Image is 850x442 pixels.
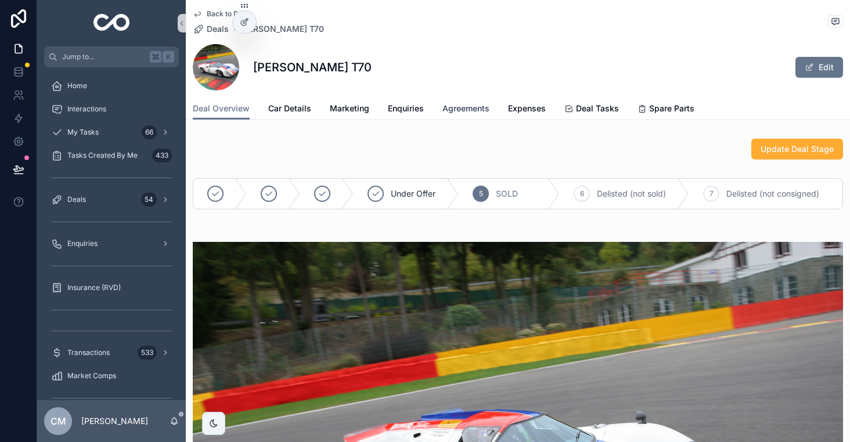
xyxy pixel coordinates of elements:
[142,125,157,139] div: 66
[795,57,843,78] button: Edit
[44,46,179,67] button: Jump to...K
[67,151,138,160] span: Tasks Created By Me
[44,99,179,119] a: Interactions
[51,414,66,428] span: CM
[330,98,369,121] a: Marketing
[637,98,694,121] a: Spare Parts
[388,103,424,114] span: Enquiries
[564,98,619,121] a: Deal Tasks
[67,239,98,248] span: Enquiries
[67,195,86,204] span: Deals
[44,342,179,363] a: Transactions533
[207,23,229,35] span: Deals
[141,193,157,206] div: 54
[330,103,369,114] span: Marketing
[240,23,324,35] a: [PERSON_NAME] T70
[93,14,130,32] img: App logo
[193,9,252,19] a: Back to Deals
[193,103,250,114] span: Deal Overview
[388,98,424,121] a: Enquiries
[726,188,819,200] span: Delisted (not consigned)
[44,122,179,143] a: My Tasks66
[576,103,619,114] span: Deal Tasks
[67,81,87,90] span: Home
[44,365,179,386] a: Market Comps
[761,143,834,155] span: Update Deal Stage
[164,52,173,61] span: K
[709,189,714,198] span: 7
[37,67,186,400] div: scrollable content
[138,346,157,360] div: 533
[67,104,106,114] span: Interactions
[649,103,694,114] span: Spare Parts
[62,52,145,61] span: Jump to...
[207,9,252,19] span: Back to Deals
[193,23,229,35] a: Deals
[44,145,179,166] a: Tasks Created By Me433
[67,128,99,137] span: My Tasks
[44,189,179,210] a: Deals54
[44,75,179,96] a: Home
[479,189,483,198] span: 5
[508,103,546,114] span: Expenses
[44,277,179,298] a: Insurance (RVD)
[44,233,179,254] a: Enquiries
[442,103,489,114] span: Agreements
[580,189,584,198] span: 6
[193,98,250,120] a: Deal Overview
[67,348,110,357] span: Transactions
[67,283,121,292] span: Insurance (RVD)
[253,59,372,75] h1: [PERSON_NAME] T70
[391,188,435,200] span: Under Offer
[508,98,546,121] a: Expenses
[152,148,172,162] div: 433
[597,188,666,200] span: Delisted (not sold)
[496,188,518,200] span: SOLD
[67,371,116,381] span: Market Comps
[442,98,489,121] a: Agreements
[81,415,148,427] p: [PERSON_NAME]
[268,103,311,114] span: Car Details
[751,139,843,160] button: Update Deal Stage
[268,98,311,121] a: Car Details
